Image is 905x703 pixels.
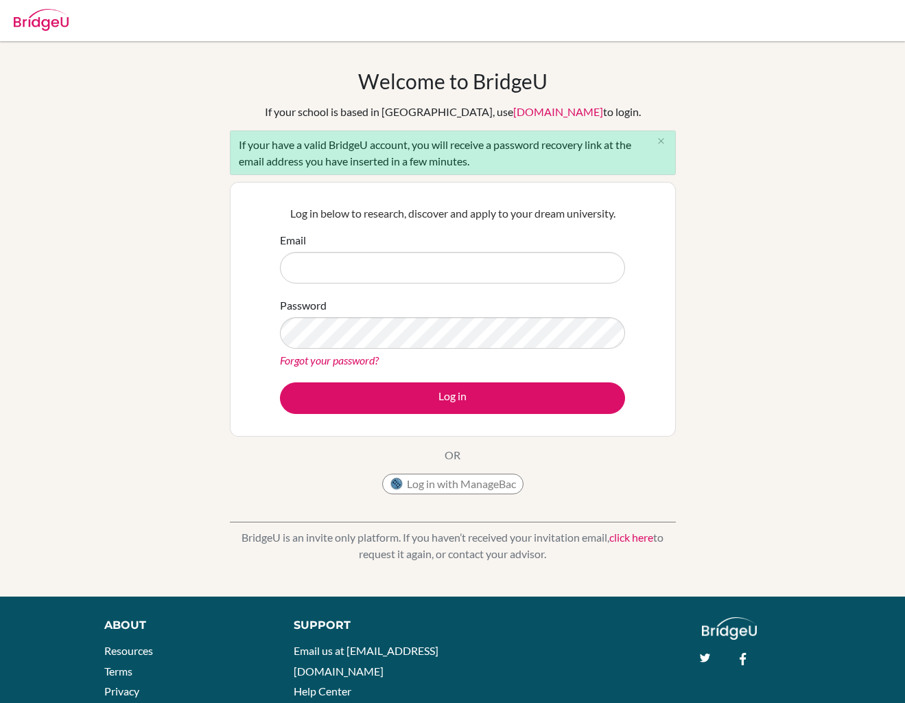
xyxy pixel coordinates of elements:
[609,531,653,544] a: click here
[104,684,139,698] a: Privacy
[702,617,757,640] img: logo_white@2x-f4f0deed5e89b7ecb1c2cc34c3e3d731f90f0f143d5ea2071677605dd97b5244.png
[294,617,438,634] div: Support
[294,644,438,678] a: Email us at [EMAIL_ADDRESS][DOMAIN_NAME]
[358,69,548,93] h1: Welcome to BridgeU
[230,529,676,562] p: BridgeU is an invite only platform. If you haven’t received your invitation email, to request it ...
[280,297,327,314] label: Password
[265,104,641,120] div: If your school is based in [GEOGRAPHIC_DATA], use to login.
[280,205,625,222] p: Log in below to research, discover and apply to your dream university.
[230,130,676,175] div: If your have a valid BridgeU account, you will receive a password recovery link at the email addr...
[382,474,524,494] button: Log in with ManageBac
[280,354,379,367] a: Forgot your password?
[513,105,603,118] a: [DOMAIN_NAME]
[445,447,460,463] p: OR
[648,131,675,152] button: Close
[280,382,625,414] button: Log in
[656,136,666,146] i: close
[14,9,69,31] img: Bridge-U
[104,644,153,657] a: Resources
[294,684,351,698] a: Help Center
[280,232,306,249] label: Email
[104,617,263,634] div: About
[104,665,132,678] a: Terms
